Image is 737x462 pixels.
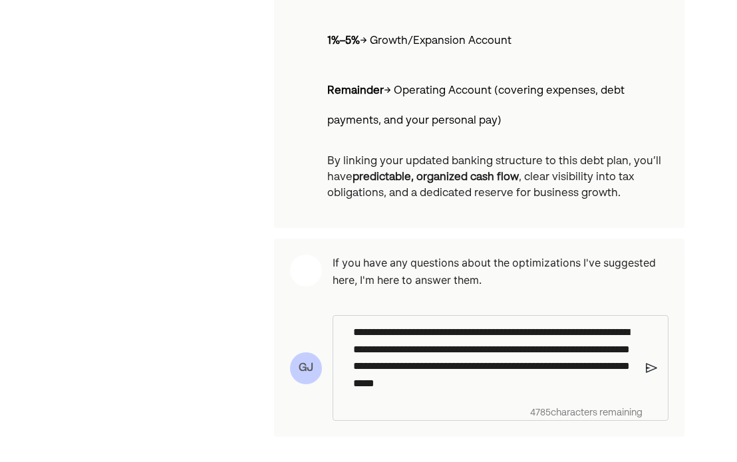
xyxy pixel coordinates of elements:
div: GJ [290,352,322,384]
p: By linking your updated banking structure to this debt plan, you’ll have , clear visibility into ... [327,154,669,201]
span: → Operating Account (covering expenses, debt payments, and your personal pay) [327,86,625,126]
span: → Growth/Expansion Account [360,36,512,47]
div: Rich Text Editor. Editing area: main [347,316,643,400]
pre: If you have any questions about the optimizations I've suggested here, I'm here to answer them. [333,255,669,289]
strong: 1%–5% [327,36,360,47]
strong: Remainder [327,86,384,96]
div: 4785 characters remaining [347,405,643,420]
strong: predictable, organized cash flow [353,172,519,183]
